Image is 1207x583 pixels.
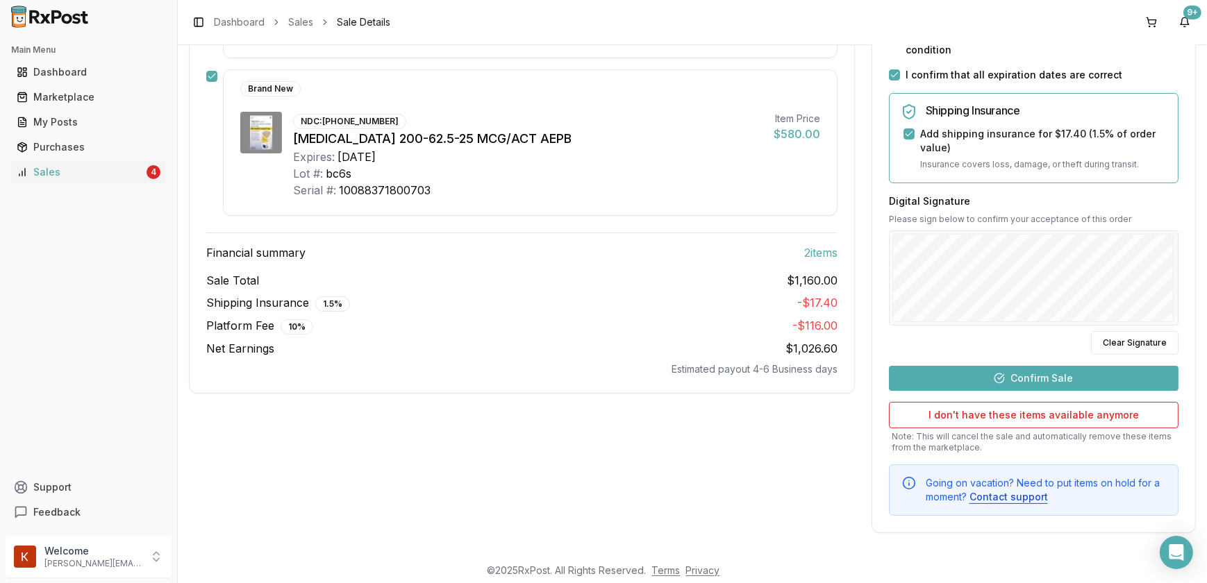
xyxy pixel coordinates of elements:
[214,15,390,29] nav: breadcrumb
[206,294,350,312] span: Shipping Insurance
[686,564,720,576] a: Privacy
[926,476,1167,504] div: Going on vacation? Need to put items on hold for a moment?
[1174,11,1196,33] button: 9+
[11,160,166,185] a: Sales4
[293,114,406,129] div: NDC: [PHONE_NUMBER]
[11,110,166,135] a: My Posts
[785,341,838,355] span: $1,026.60
[926,105,1167,116] h5: Shipping Insurance
[206,362,838,376] div: Estimated payout 4-6 Business days
[906,68,1122,82] label: I confirm that all expiration dates are correct
[6,61,172,83] button: Dashboard
[206,317,313,335] span: Platform Fee
[11,85,166,110] a: Marketplace
[6,161,172,183] button: Sales4
[288,15,313,29] a: Sales
[206,272,259,289] span: Sale Total
[774,112,820,126] div: Item Price
[339,182,431,198] div: 10088371800703
[6,86,172,108] button: Marketplace
[338,149,376,165] div: [DATE]
[787,272,838,289] span: $1,160.00
[889,402,1179,428] button: I don't have these items available anymore
[11,44,166,56] h2: Main Menu
[920,127,1167,155] label: Add shipping insurance for $17.40 ( 1.5 % of order value)
[1160,536,1193,569] div: Open Intercom Messenger
[44,558,141,569] p: [PERSON_NAME][EMAIL_ADDRESS][DOMAIN_NAME]
[17,65,160,79] div: Dashboard
[17,165,144,179] div: Sales
[6,136,172,158] button: Purchases
[240,112,282,153] img: Trelegy Ellipta 200-62.5-25 MCG/ACT AEPB
[206,340,274,357] span: Net Earnings
[326,165,351,182] div: bc6s
[17,90,160,104] div: Marketplace
[889,214,1179,225] p: Please sign below to confirm your acceptance of this order
[6,475,172,500] button: Support
[44,544,141,558] p: Welcome
[652,564,681,576] a: Terms
[804,244,838,261] span: 2 item s
[889,194,1179,208] h3: Digital Signature
[797,296,838,310] span: - $17.40
[214,15,265,29] a: Dashboard
[969,490,1048,504] button: Contact support
[293,129,763,149] div: [MEDICAL_DATA] 200-62.5-25 MCG/ACT AEPB
[281,319,313,335] div: 10 %
[889,431,1179,453] p: Note: This will cancel the sale and automatically remove these items from the marketplace.
[315,296,350,312] div: 1.5 %
[240,81,301,96] div: Brand New
[293,149,335,165] div: Expires:
[889,366,1179,391] button: Confirm Sale
[6,500,172,525] button: Feedback
[6,111,172,133] button: My Posts
[6,6,94,28] img: RxPost Logo
[14,546,36,568] img: User avatar
[774,126,820,142] div: $580.00
[33,505,81,519] span: Feedback
[17,140,160,154] div: Purchases
[293,182,336,198] div: Serial #:
[17,115,160,129] div: My Posts
[147,165,160,179] div: 4
[11,135,166,160] a: Purchases
[792,319,838,332] span: - $116.00
[920,158,1167,171] p: Insurance covers loss, damage, or theft during transit.
[11,60,166,85] a: Dashboard
[337,15,390,29] span: Sale Details
[1091,331,1179,355] button: Clear Signature
[293,165,323,182] div: Lot #:
[206,244,306,261] span: Financial summary
[1183,6,1201,19] div: 9+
